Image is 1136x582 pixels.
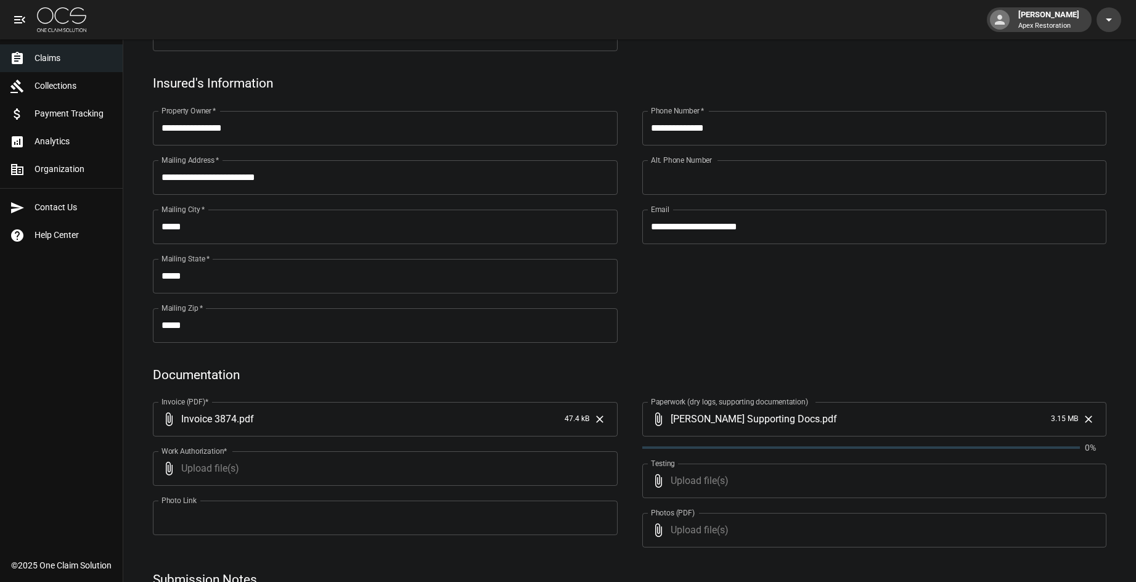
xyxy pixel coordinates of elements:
span: Upload file(s) [671,513,1074,547]
label: Phone Number [651,105,704,116]
button: open drawer [7,7,32,32]
p: Apex Restoration [1018,21,1079,31]
span: . pdf [237,412,254,426]
label: Invoice (PDF)* [161,396,209,407]
div: [PERSON_NAME] [1013,9,1084,31]
span: Upload file(s) [671,464,1074,498]
span: Payment Tracking [35,107,113,120]
button: Clear [1079,410,1098,428]
label: Alt. Phone Number [651,155,712,165]
div: © 2025 One Claim Solution [11,559,112,572]
span: . pdf [820,412,837,426]
label: Property Owner [161,105,216,116]
span: 3.15 MB [1051,413,1078,425]
span: Analytics [35,135,113,148]
label: Mailing City [161,204,205,215]
label: Paperwork (dry logs, supporting documentation) [651,396,808,407]
p: 0% [1085,441,1106,454]
label: Email [651,204,669,215]
label: Mailing Address [161,155,219,165]
span: Claims [35,52,113,65]
span: [PERSON_NAME] Supporting Docs [671,412,820,426]
label: Work Authorization* [161,446,227,456]
label: Photo Link [161,495,197,506]
span: Collections [35,80,113,92]
span: Organization [35,163,113,176]
span: Contact Us [35,201,113,214]
span: Help Center [35,229,113,242]
span: 47.4 kB [565,413,589,425]
label: Mailing State [161,253,210,264]
span: Upload file(s) [181,451,584,486]
label: Testing [651,458,675,469]
span: Invoice 3874 [181,412,237,426]
button: Clear [590,410,609,428]
img: ocs-logo-white-transparent.png [37,7,86,32]
label: Photos (PDF) [651,507,695,518]
label: Mailing Zip [161,303,203,313]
